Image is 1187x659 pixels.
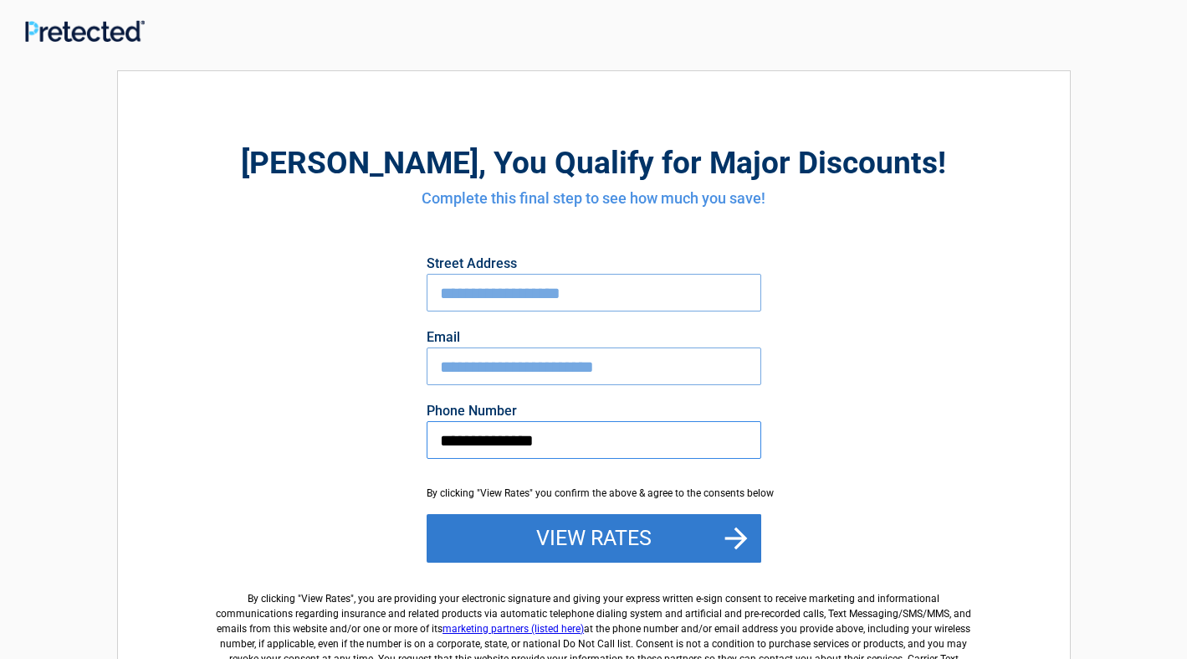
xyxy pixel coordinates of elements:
[210,142,978,183] h2: , You Qualify for Major Discounts!
[427,486,761,501] div: By clicking "View Rates" you confirm the above & agree to the consents below
[427,331,761,344] label: Email
[427,514,761,563] button: View Rates
[25,20,145,42] img: Main Logo
[241,145,478,181] span: [PERSON_NAME]
[427,404,761,418] label: Phone Number
[301,593,350,605] span: View Rates
[427,257,761,270] label: Street Address
[210,188,978,209] h4: Complete this final step to see how much you save!
[443,623,584,635] a: marketing partners (listed here)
